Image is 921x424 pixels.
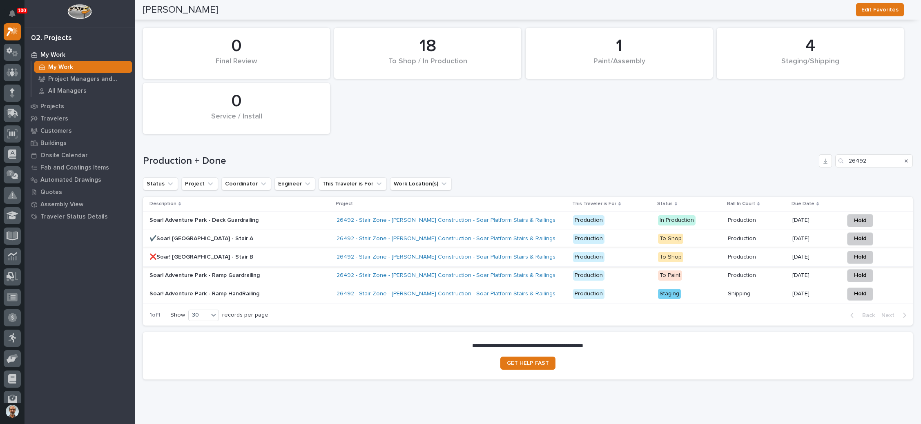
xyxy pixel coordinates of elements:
[727,199,755,208] p: Ball In Court
[40,51,65,59] p: My Work
[40,115,68,123] p: Travelers
[658,215,696,225] div: In Production
[728,215,758,224] p: Production
[572,199,616,208] p: This Traveler is For
[40,176,101,184] p: Automated Drawings
[792,235,837,242] p: [DATE]
[157,36,316,56] div: 0
[847,232,873,245] button: Hold
[149,272,292,279] p: Soar! Adventure Park - Ramp Guardrailing
[878,312,913,319] button: Next
[319,177,387,190] button: This Traveler is For
[792,217,837,224] p: [DATE]
[728,270,758,279] p: Production
[847,288,873,301] button: Hold
[40,140,67,147] p: Buildings
[25,100,135,112] a: Projects
[25,49,135,61] a: My Work
[728,289,752,297] p: Shipping
[143,285,913,303] tr: Soar! Adventure Park - Ramp HandRailing26492 - Stair Zone - [PERSON_NAME] Construction - Soar Pla...
[143,177,178,190] button: Status
[143,230,913,248] tr: ✔️Soar! [GEOGRAPHIC_DATA] - Stair A26492 - Stair Zone - [PERSON_NAME] Construction - Soar Platfor...
[728,234,758,242] p: Production
[40,103,64,110] p: Projects
[844,312,878,319] button: Back
[170,312,185,319] p: Show
[222,312,268,319] p: records per page
[337,272,555,279] a: 26492 - Stair Zone - [PERSON_NAME] Construction - Soar Platform Stairs & Railings
[143,305,167,325] p: 1 of 1
[731,36,890,56] div: 4
[31,73,135,85] a: Project Managers and Engineers
[507,360,549,366] span: GET HELP FAST
[792,254,837,261] p: [DATE]
[658,234,683,244] div: To Shop
[143,155,816,167] h1: Production + Done
[336,199,353,208] p: Project
[40,152,88,159] p: Onsite Calendar
[573,252,604,262] div: Production
[31,34,72,43] div: 02. Projects
[573,270,604,281] div: Production
[847,214,873,227] button: Hold
[40,164,109,172] p: Fab and Coatings Items
[847,269,873,282] button: Hold
[149,290,292,297] p: Soar! Adventure Park - Ramp HandRailing
[31,85,135,96] a: All Managers
[181,177,218,190] button: Project
[337,217,555,224] a: 26492 - Stair Zone - [PERSON_NAME] Construction - Soar Platform Stairs & Railings
[221,177,271,190] button: Coordinator
[25,125,135,137] a: Customers
[540,36,699,56] div: 1
[40,201,83,208] p: Assembly View
[854,234,866,243] span: Hold
[573,234,604,244] div: Production
[658,252,683,262] div: To Shop
[10,10,21,23] div: Notifications100
[792,199,814,208] p: Due Date
[189,311,208,319] div: 30
[18,8,26,13] p: 100
[856,3,904,16] button: Edit Favorites
[157,112,316,129] div: Service / Install
[348,57,507,74] div: To Shop / In Production
[857,312,875,319] span: Back
[48,76,129,83] p: Project Managers and Engineers
[48,64,73,71] p: My Work
[4,403,21,420] button: users-avatar
[143,266,913,285] tr: Soar! Adventure Park - Ramp Guardrailing26492 - Stair Zone - [PERSON_NAME] Construction - Soar Pl...
[149,235,292,242] p: ✔️Soar! [GEOGRAPHIC_DATA] - Stair A
[40,189,62,196] p: Quotes
[573,289,604,299] div: Production
[348,36,507,56] div: 18
[48,87,87,95] p: All Managers
[25,149,135,161] a: Onsite Calendar
[881,312,899,319] span: Next
[25,186,135,198] a: Quotes
[854,289,866,299] span: Hold
[337,290,555,297] a: 26492 - Stair Zone - [PERSON_NAME] Construction - Soar Platform Stairs & Railings
[835,154,913,167] input: Search
[657,199,673,208] p: Status
[149,199,176,208] p: Description
[143,248,913,266] tr: ❌Soar! [GEOGRAPHIC_DATA] - Stair B26492 - Stair Zone - [PERSON_NAME] Construction - Soar Platform...
[847,251,873,264] button: Hold
[157,57,316,74] div: Final Review
[31,61,135,73] a: My Work
[854,270,866,280] span: Hold
[25,161,135,174] a: Fab and Coatings Items
[728,252,758,261] p: Production
[143,211,913,230] tr: Soar! Adventure Park - Deck Guardrailing26492 - Stair Zone - [PERSON_NAME] Construction - Soar Pl...
[40,127,72,135] p: Customers
[731,57,890,74] div: Staging/Shipping
[25,174,135,186] a: Automated Drawings
[658,289,681,299] div: Staging
[854,252,866,262] span: Hold
[792,290,837,297] p: [DATE]
[792,272,837,279] p: [DATE]
[854,216,866,225] span: Hold
[67,4,91,19] img: Workspace Logo
[500,357,555,370] a: GET HELP FAST
[157,91,316,112] div: 0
